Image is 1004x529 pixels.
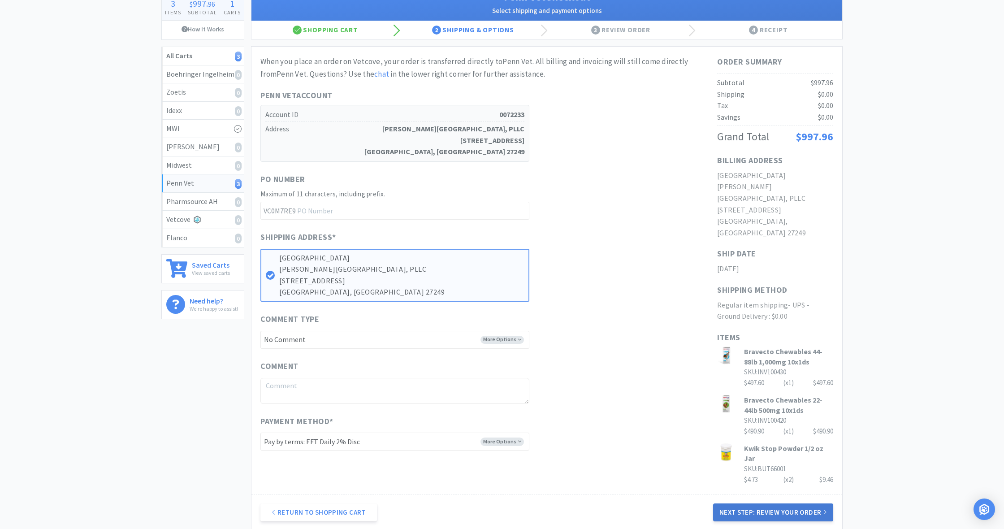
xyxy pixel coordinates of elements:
img: 7cee6eb5f10c4a90bcd56252ed7bfcc2_161795.png [717,395,735,413]
span: $0.00 [818,90,833,99]
p: [STREET_ADDRESS] [279,275,524,287]
span: Maximum of 11 characters, including prefix. [260,190,385,198]
h2: [PERSON_NAME][GEOGRAPHIC_DATA], PLLC [717,181,833,204]
span: VC0M7RE9 [260,202,298,219]
i: 0 [235,234,242,243]
h1: Items [717,331,833,344]
div: Midwest [166,160,239,171]
div: [PERSON_NAME] [166,141,239,153]
div: Grand Total [717,128,769,145]
span: 4 [749,26,758,35]
i: 3 [235,52,242,61]
span: $997.96 [811,78,833,87]
div: Review Order [547,21,695,39]
h6: Need help? [190,295,238,304]
h4: Carts [220,8,244,17]
p: [GEOGRAPHIC_DATA], [GEOGRAPHIC_DATA] 27249 [279,286,524,298]
i: 3 [235,179,242,189]
h6: Saved Carts [192,259,230,269]
span: $0.00 [818,113,833,121]
div: Shopping Cart [251,21,399,39]
div: Shipping [717,89,744,100]
i: 0 [235,215,242,225]
a: Vetcove0 [162,211,244,229]
div: $490.90 [744,426,833,437]
span: $997.96 [796,130,833,143]
button: Next Step: Review Your Order [713,503,833,521]
a: Zoetis0 [162,83,244,102]
a: chat [374,69,389,79]
a: Idexx0 [162,102,244,120]
a: Midwest0 [162,156,244,175]
p: [PERSON_NAME][GEOGRAPHIC_DATA], PLLC [279,264,524,275]
h2: [GEOGRAPHIC_DATA] [717,170,833,182]
a: Return to Shopping Cart [260,503,377,521]
strong: 0072233 [499,109,524,121]
a: Boehringer Ingelheim0 [162,65,244,84]
h1: Ship Date [717,247,756,260]
p: [GEOGRAPHIC_DATA] [279,252,524,264]
span: SKU: INV100430 [744,368,786,376]
div: Subtotal [717,77,744,89]
i: 0 [235,70,242,80]
h4: Subtotal [185,8,221,17]
a: [PERSON_NAME]0 [162,138,244,156]
div: Zoetis [166,87,239,98]
div: $4.73 [744,474,833,485]
h2: [STREET_ADDRESS] [717,204,833,216]
span: 3 [591,26,600,35]
i: 0 [235,161,242,171]
div: (x 2 ) [783,474,794,485]
span: SKU: INV100420 [744,416,786,425]
span: PO Number [260,173,305,186]
div: Tax [717,100,728,112]
a: Pharmsource AH0 [162,193,244,211]
h3: Bravecto Chewables 22-44lb 500mg 10x1ds [744,395,833,415]
div: Penn Vet [166,178,239,189]
a: Elanco0 [162,229,244,247]
h2: Select shipping and payment options [260,5,833,16]
div: Receipt [695,21,843,39]
h2: Regular item shipping- UPS - Ground Delivery : $0.00 [717,299,833,322]
a: Penn Vet3 [162,174,244,193]
a: All Carts3 [162,47,244,65]
img: d67b20ddedce47c5933b82fa5ae7905f_158076.png [717,443,735,461]
div: $9.46 [819,474,833,485]
strong: All Carts [166,51,192,60]
h1: Penn Vet Account [260,89,529,102]
i: 0 [235,106,242,116]
span: Comment Type [260,313,319,326]
a: MWI [162,120,244,138]
div: (x 1 ) [783,377,794,388]
span: SKU: BUT66001 [744,464,786,473]
p: We're happy to assist! [190,304,238,313]
span: Payment Method * [260,415,333,428]
h1: Shipping Method [717,284,788,297]
div: $497.60 [744,377,833,388]
h3: Kwik Stop Powder 1/2 oz Jar [744,443,833,464]
h3: Bravecto Chewables 44-88lb 1,000mg 10x1ds [744,347,833,367]
span: $0.00 [818,101,833,110]
span: 2 [432,26,441,35]
h1: Order Summary [717,56,833,69]
div: Pharmsource AH [166,196,239,208]
div: Idexx [166,105,239,117]
div: MWI [166,123,239,134]
a: How It Works [162,21,244,38]
h4: Items [162,8,185,17]
div: $497.60 [813,377,833,388]
i: 0 [235,197,242,207]
input: PO Number [260,202,529,220]
span: Shipping Address * [260,231,336,244]
h5: Address [265,122,524,159]
div: When you place an order on Vetcove, your order is transferred directly to Penn Vet . All billing ... [260,56,699,80]
div: Boehringer Ingelheim [166,69,239,80]
a: Saved CartsView saved carts [161,254,244,283]
img: bcc6dfcd27fd4dc587273bb4cc177d4e_158305.png [717,347,735,364]
h1: Billing Address [717,154,783,167]
div: Open Intercom Messenger [974,499,995,520]
div: $490.90 [813,426,833,437]
div: Savings [717,112,740,123]
div: Elanco [166,232,239,244]
div: Vetcove [166,214,239,225]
